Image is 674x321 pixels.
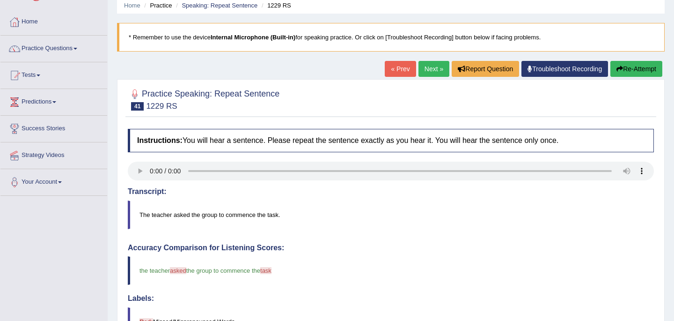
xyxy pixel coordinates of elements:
[128,201,654,229] blockquote: The teacher asked the group to commence the task.
[128,87,279,111] h2: Practice Speaking: Repeat Sentence
[0,62,107,86] a: Tests
[124,2,140,9] a: Home
[0,36,107,59] a: Practice Questions
[128,129,654,152] h4: You will hear a sentence. Please repeat the sentence exactly as you hear it. You will hear the se...
[0,9,107,32] a: Home
[610,61,662,77] button: Re-Attempt
[260,267,271,274] span: task
[146,102,177,111] small: 1229 RS
[385,61,416,77] a: « Prev
[137,136,183,144] b: Instructions:
[128,294,654,303] h4: Labels:
[0,116,107,139] a: Success Stories
[117,23,665,52] blockquote: * Remember to use the device for speaking practice. Or click on [Troubleshoot Recording] button b...
[452,61,519,77] button: Report Question
[186,267,260,274] span: the group to commence the
[182,2,257,9] a: Speaking: Repeat Sentence
[418,61,449,77] a: Next »
[0,142,107,166] a: Strategy Videos
[170,267,186,274] span: asked
[211,34,295,41] b: Internal Microphone (Built-in)
[139,267,170,274] span: the teacher
[128,244,654,252] h4: Accuracy Comparison for Listening Scores:
[0,169,107,193] a: Your Account
[131,102,144,111] span: 41
[259,1,291,10] li: 1229 RS
[142,1,172,10] li: Practice
[0,89,107,112] a: Predictions
[128,187,654,196] h4: Transcript:
[521,61,608,77] a: Troubleshoot Recording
